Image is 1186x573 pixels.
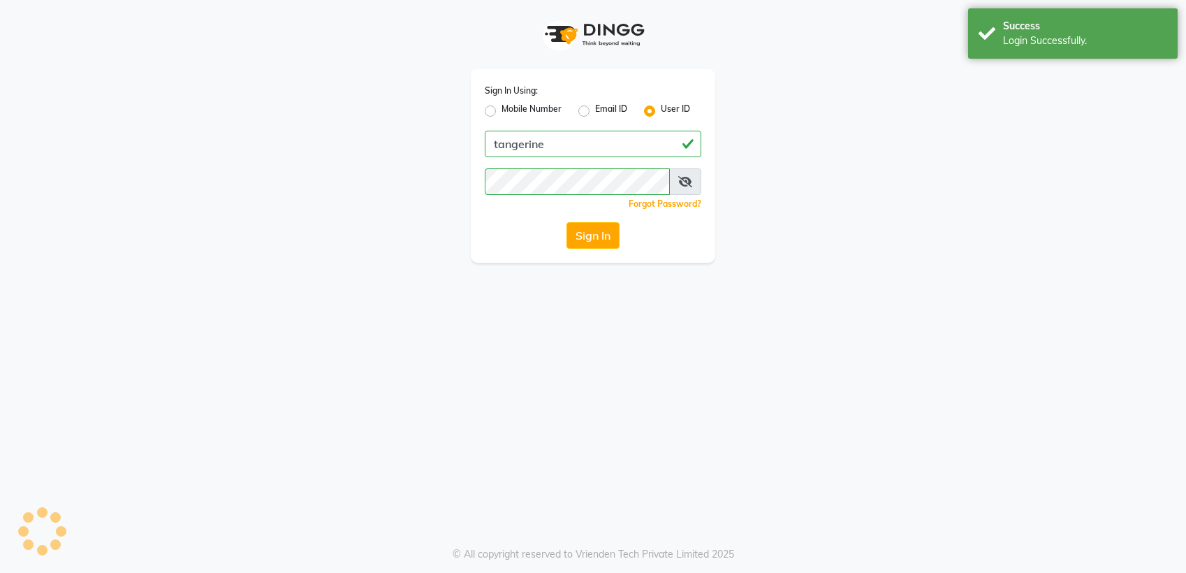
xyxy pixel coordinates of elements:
label: Email ID [595,103,627,119]
label: Sign In Using: [485,85,538,97]
img: logo1.svg [537,14,649,55]
div: Login Successfully. [1003,34,1167,48]
label: User ID [661,103,690,119]
label: Mobile Number [502,103,562,119]
button: Sign In [566,222,620,249]
input: Username [485,131,701,157]
input: Username [485,168,670,195]
div: Success [1003,19,1167,34]
a: Forgot Password? [629,198,701,209]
